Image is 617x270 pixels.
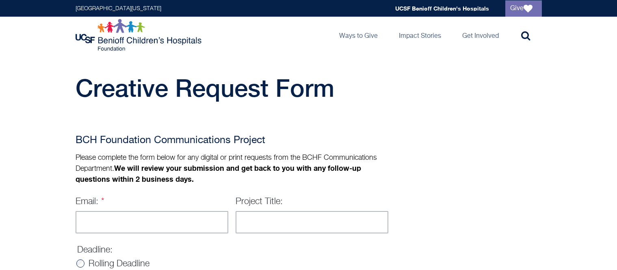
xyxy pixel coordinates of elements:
[76,133,388,149] h2: BCH Foundation Communications Project
[395,5,489,12] a: UCSF Benioff Children's Hospitals
[505,0,542,17] a: Give
[236,197,283,206] label: Project Title:
[76,74,334,102] span: Creative Request Form
[76,153,388,185] p: Please complete the form below for any digital or print requests from the BCHF Communications Dep...
[76,6,161,11] a: [GEOGRAPHIC_DATA][US_STATE]
[333,17,384,53] a: Ways to Give
[76,19,204,51] img: Logo for UCSF Benioff Children's Hospitals Foundation
[77,246,113,255] label: Deadline:
[76,197,105,206] label: Email:
[89,259,149,268] label: Rolling Deadline
[392,17,448,53] a: Impact Stories
[456,17,505,53] a: Get Involved
[76,163,361,183] strong: We will review your submission and get back to you with any follow-up questions within 2 business...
